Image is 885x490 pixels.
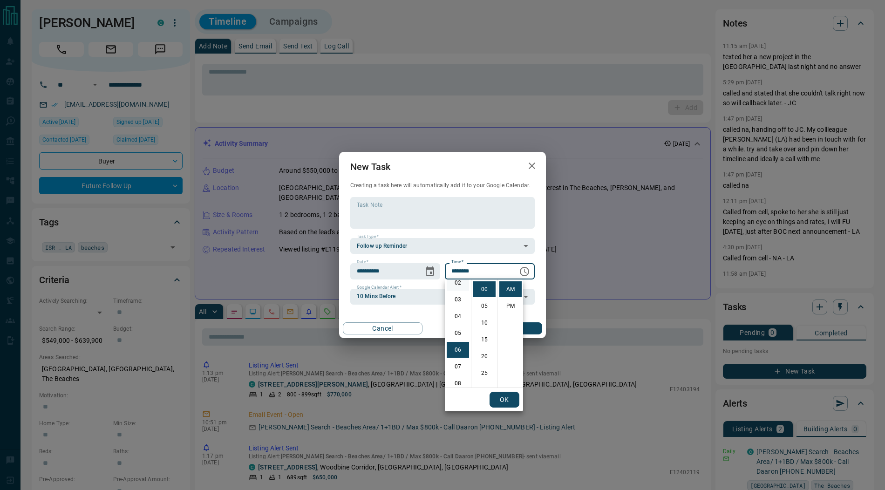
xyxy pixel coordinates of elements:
li: 0 minutes [473,281,496,297]
p: Creating a task here will automatically add it to your Google Calendar. [350,182,535,190]
button: Choose time, selected time is 6:00 AM [515,262,534,281]
ul: Select meridiem [497,279,523,388]
ul: Select hours [445,279,471,388]
label: Date [357,259,368,265]
li: 5 minutes [473,298,496,314]
div: Follow up Reminder [350,238,535,254]
div: 10 Mins Before [350,289,535,305]
li: PM [499,298,522,314]
li: AM [499,281,522,297]
label: Task Type [357,234,379,240]
label: Google Calendar Alert [357,285,402,291]
li: 10 minutes [473,315,496,331]
li: 8 hours [447,375,469,391]
label: Time [451,259,463,265]
li: 25 minutes [473,365,496,381]
button: Choose date, selected date is Sep 16, 2025 [421,262,439,281]
li: 7 hours [447,359,469,374]
li: 4 hours [447,308,469,324]
li: 2 hours [447,275,469,291]
button: Cancel [343,322,422,334]
button: OK [490,392,519,408]
h2: New Task [339,152,402,182]
li: 30 minutes [473,382,496,398]
ul: Select minutes [471,279,497,388]
li: 15 minutes [473,332,496,347]
li: 3 hours [447,292,469,307]
li: 20 minutes [473,348,496,364]
li: 6 hours [447,342,469,358]
li: 5 hours [447,325,469,341]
